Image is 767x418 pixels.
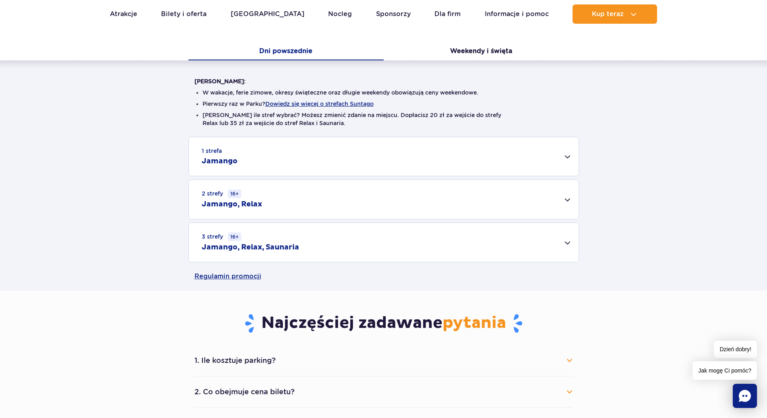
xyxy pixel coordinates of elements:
[202,147,222,155] small: 1 strefa
[384,43,579,60] button: Weekendy i święta
[485,4,549,24] a: Informacje i pomoc
[188,43,384,60] button: Dni powszednie
[376,4,411,24] a: Sponsorzy
[228,233,241,241] small: 16+
[194,383,573,401] button: 2. Co obejmuje cena biletu?
[592,10,624,18] span: Kup teraz
[265,101,374,107] button: Dowiedz się więcej o strefach Suntago
[442,313,506,333] span: pytania
[231,4,304,24] a: [GEOGRAPHIC_DATA]
[203,100,565,108] li: Pierwszy raz w Parku?
[202,233,241,241] small: 3 strefy
[203,111,565,127] li: [PERSON_NAME] ile stref wybrać? Możesz zmienić zdanie na miejscu. Dopłacisz 20 zł za wejście do s...
[194,352,573,369] button: 1. Ile kosztuje parking?
[194,262,573,290] a: Regulamin promocji
[202,243,299,252] h2: Jamango, Relax, Saunaria
[228,189,241,198] small: 16+
[573,4,657,24] button: Kup teraz
[434,4,461,24] a: Dla firm
[693,361,757,380] span: Jak mogę Ci pomóc?
[202,200,262,209] h2: Jamango, Relax
[733,384,757,408] div: Chat
[194,78,246,84] strong: [PERSON_NAME]:
[202,156,238,166] h2: Jamango
[202,189,241,198] small: 2 strefy
[203,89,565,97] li: W wakacje, ferie zimowe, okresy świąteczne oraz długie weekendy obowiązują ceny weekendowe.
[328,4,352,24] a: Nocleg
[161,4,207,24] a: Bilety i oferta
[714,341,757,358] span: Dzień dobry!
[110,4,137,24] a: Atrakcje
[194,313,573,334] h3: Najczęściej zadawane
